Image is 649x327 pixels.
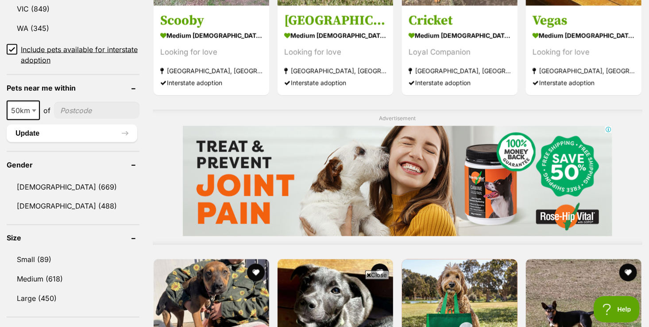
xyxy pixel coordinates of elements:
div: Interstate adoption [409,77,511,89]
iframe: Advertisement [183,126,612,236]
div: Advertisement [153,110,642,245]
div: Looking for love [284,46,386,58]
h3: Scooby [160,12,263,29]
strong: medium [DEMOGRAPHIC_DATA] Dog [160,29,263,42]
div: Loyal Companion [409,46,511,58]
a: Medium (618) [7,270,139,289]
a: Vegas medium [DEMOGRAPHIC_DATA] Dog Looking for love [GEOGRAPHIC_DATA], [GEOGRAPHIC_DATA] Interst... [526,6,641,95]
iframe: Advertisement [163,283,486,323]
span: Include pets available for interstate adoption [21,44,139,65]
div: Looking for love [533,46,635,58]
strong: medium [DEMOGRAPHIC_DATA] Dog [533,29,635,42]
a: Cricket medium [DEMOGRAPHIC_DATA] Dog Loyal Companion [GEOGRAPHIC_DATA], [GEOGRAPHIC_DATA] Inters... [402,6,518,95]
a: Small (89) [7,251,139,269]
iframe: Help Scout Beacon - Open [594,296,640,323]
a: [DEMOGRAPHIC_DATA] (669) [7,178,139,196]
span: 50km [8,104,39,117]
span: Close [365,270,389,279]
strong: medium [DEMOGRAPHIC_DATA] Dog [284,29,386,42]
strong: medium [DEMOGRAPHIC_DATA] Dog [409,29,511,42]
h3: [GEOGRAPHIC_DATA] [284,12,386,29]
a: Scooby medium [DEMOGRAPHIC_DATA] Dog Looking for love [GEOGRAPHIC_DATA], [GEOGRAPHIC_DATA] Inters... [154,6,269,95]
div: Interstate adoption [160,77,263,89]
header: Size [7,234,139,242]
div: Looking for love [160,46,263,58]
button: favourite [619,264,637,281]
button: favourite [247,264,265,281]
strong: [GEOGRAPHIC_DATA], [GEOGRAPHIC_DATA] [160,65,263,77]
button: favourite [371,264,389,281]
span: 50km [7,101,40,120]
a: [GEOGRAPHIC_DATA] medium [DEMOGRAPHIC_DATA] Dog Looking for love [GEOGRAPHIC_DATA], [GEOGRAPHIC_D... [278,6,393,95]
h3: Vegas [533,12,635,29]
a: WA (345) [7,19,139,38]
strong: [GEOGRAPHIC_DATA], [GEOGRAPHIC_DATA] [284,65,386,77]
h3: Cricket [409,12,511,29]
input: postcode [54,102,139,119]
a: Include pets available for interstate adoption [7,44,139,65]
button: Update [7,125,137,142]
a: Large (450) [7,289,139,308]
header: Pets near me within [7,84,139,92]
span: of [43,105,50,116]
header: Gender [7,161,139,169]
a: [DEMOGRAPHIC_DATA] (488) [7,197,139,216]
div: Interstate adoption [533,77,635,89]
strong: [GEOGRAPHIC_DATA], [GEOGRAPHIC_DATA] [409,65,511,77]
strong: [GEOGRAPHIC_DATA], [GEOGRAPHIC_DATA] [533,65,635,77]
div: Interstate adoption [284,77,386,89]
